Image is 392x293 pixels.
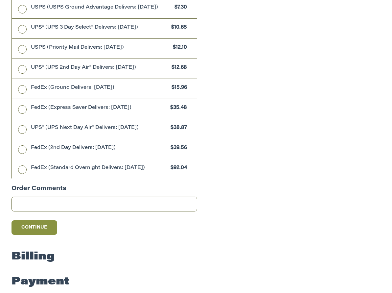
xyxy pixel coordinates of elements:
span: UPS® (UPS Next Day Air® Delivers: [DATE]) [31,124,168,132]
span: UPS® (UPS 2nd Day Air® Delivers: [DATE]) [31,64,169,72]
h2: Payment [12,275,69,288]
span: $38.87 [168,124,187,132]
span: USPS (Priority Mail Delivers: [DATE]) [31,44,170,52]
span: FedEx (2nd Day Delivers: [DATE]) [31,144,168,152]
span: $39.56 [168,144,187,152]
h2: Billing [12,250,55,263]
span: $7.30 [172,4,187,12]
span: UPS® (UPS 3 Day Select® Delivers: [DATE]) [31,24,168,32]
span: FedEx (Ground Delivers: [DATE]) [31,84,169,92]
span: $15.96 [169,84,187,92]
button: Continue [12,220,58,235]
span: $92.04 [168,164,187,172]
span: USPS (USPS Ground Advantage Delivers: [DATE]) [31,4,172,12]
span: $12.68 [169,64,187,72]
span: $35.48 [167,104,187,112]
span: $10.65 [168,24,187,32]
span: FedEx (Express Saver Delivers: [DATE]) [31,104,167,112]
legend: Order Comments [12,184,66,197]
span: $12.10 [170,44,187,52]
span: FedEx (Standard Overnight Delivers: [DATE]) [31,164,168,172]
